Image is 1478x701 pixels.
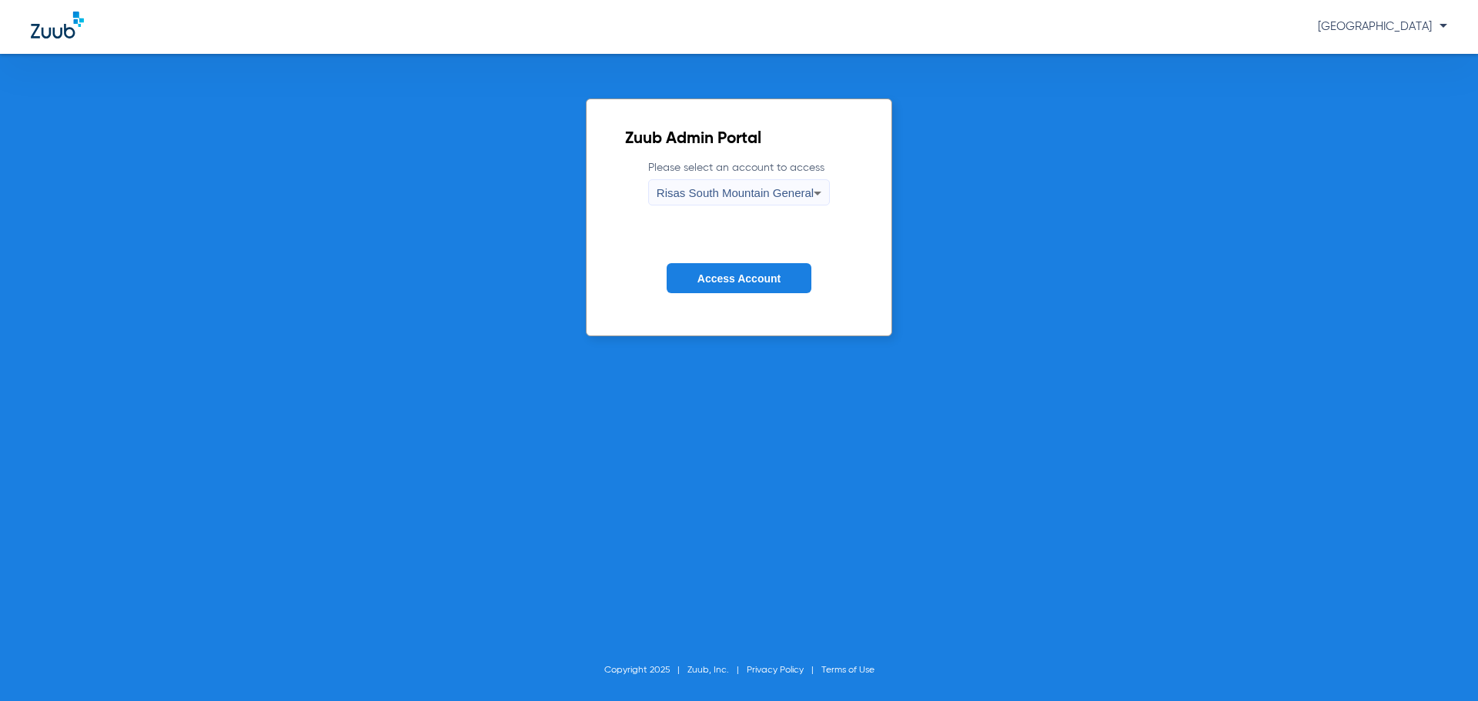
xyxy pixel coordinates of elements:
[667,263,811,293] button: Access Account
[31,12,84,38] img: Zuub Logo
[657,186,814,199] span: Risas South Mountain General
[821,666,874,675] a: Terms of Use
[747,666,804,675] a: Privacy Policy
[687,663,747,678] li: Zuub, Inc.
[697,272,781,285] span: Access Account
[648,160,830,205] label: Please select an account to access
[625,132,853,147] h2: Zuub Admin Portal
[604,663,687,678] li: Copyright 2025
[1318,21,1447,32] span: [GEOGRAPHIC_DATA]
